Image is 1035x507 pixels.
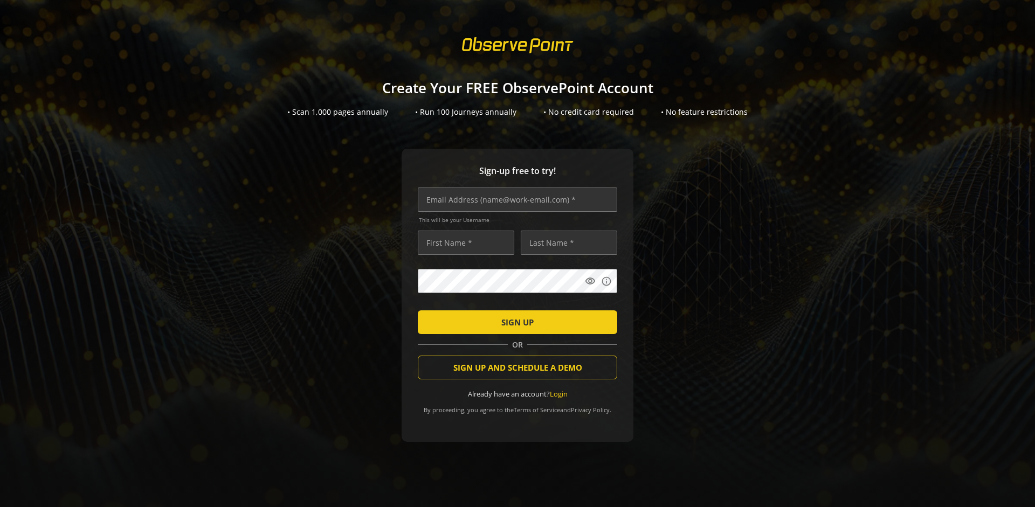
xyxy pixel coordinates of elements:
input: First Name * [418,231,514,255]
span: SIGN UP [501,312,534,332]
div: • Run 100 Journeys annually [415,107,516,117]
a: Login [550,389,568,399]
span: SIGN UP AND SCHEDULE A DEMO [453,358,582,377]
button: SIGN UP AND SCHEDULE A DEMO [418,356,617,379]
span: OR [508,339,527,350]
a: Privacy Policy [571,406,610,414]
div: Already have an account? [418,389,617,399]
mat-icon: info [601,276,612,287]
a: Terms of Service [514,406,560,414]
span: Sign-up free to try! [418,165,617,177]
mat-icon: visibility [585,276,596,287]
div: By proceeding, you agree to the and . [418,399,617,414]
div: • Scan 1,000 pages annually [287,107,388,117]
div: • No credit card required [543,107,634,117]
span: This will be your Username [419,216,617,224]
div: • No feature restrictions [661,107,748,117]
input: Email Address (name@work-email.com) * [418,187,617,212]
button: SIGN UP [418,310,617,334]
input: Last Name * [521,231,617,255]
